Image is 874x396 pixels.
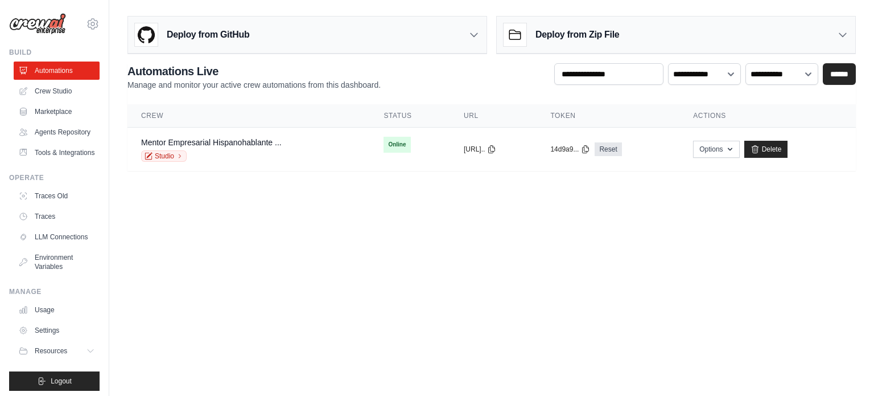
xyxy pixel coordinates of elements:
[9,13,66,35] img: Logo
[9,173,100,182] div: Operate
[744,141,788,158] a: Delete
[14,248,100,276] a: Environment Variables
[14,123,100,141] a: Agents Repository
[384,137,410,153] span: Online
[167,28,249,42] h3: Deploy from GitHub
[9,371,100,391] button: Logout
[127,79,381,91] p: Manage and monitor your active crew automations from this dashboard.
[14,82,100,100] a: Crew Studio
[550,145,590,154] button: 14d9a9...
[370,104,450,128] th: Status
[14,103,100,121] a: Marketplace
[9,287,100,296] div: Manage
[141,150,187,162] a: Studio
[9,48,100,57] div: Build
[679,104,856,128] th: Actions
[450,104,537,128] th: URL
[14,144,100,162] a: Tools & Integrations
[35,346,67,356] span: Resources
[595,142,621,156] a: Reset
[14,342,100,360] button: Resources
[537,104,679,128] th: Token
[135,23,158,46] img: GitHub Logo
[141,138,282,147] a: Mentor Empresarial Hispanohablante ...
[14,228,100,246] a: LLM Connections
[127,63,381,79] h2: Automations Live
[127,104,370,128] th: Crew
[14,301,100,319] a: Usage
[693,141,739,158] button: Options
[535,28,619,42] h3: Deploy from Zip File
[14,187,100,205] a: Traces Old
[51,377,72,386] span: Logout
[14,321,100,340] a: Settings
[14,62,100,80] a: Automations
[14,207,100,226] a: Traces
